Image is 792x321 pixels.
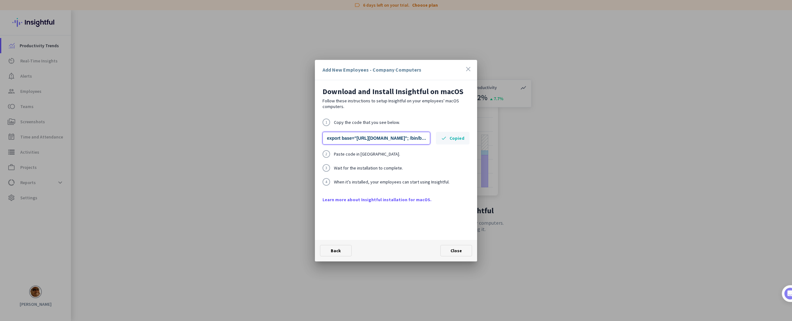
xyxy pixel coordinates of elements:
i: close [464,65,472,73]
span: Copy the code that you see below. [334,120,400,125]
div: 3 [323,164,330,172]
span: Close [450,248,462,254]
i: done [441,135,447,141]
a: Learn more about Insightful installation for macOS. [323,196,469,203]
div: 2 [323,150,330,158]
span: Paste code in [GEOGRAPHIC_DATA]. [334,152,400,156]
span: When it’s installed, your employees can start using Insightful. [334,180,450,184]
div: 4 [323,178,330,186]
div: Add New Employees - Company Computers [323,67,421,72]
button: Back [320,245,352,256]
span: Copied [450,135,464,141]
span: Back [331,248,341,254]
button: Close [440,245,472,256]
h2: Download and Install Insightful on macOS [323,88,469,95]
div: 1 [323,119,330,126]
p: Follow these instructions to setup Insightful on your employees' macOS computers. [323,98,469,109]
span: Wait for the installation to complete. [334,166,403,170]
